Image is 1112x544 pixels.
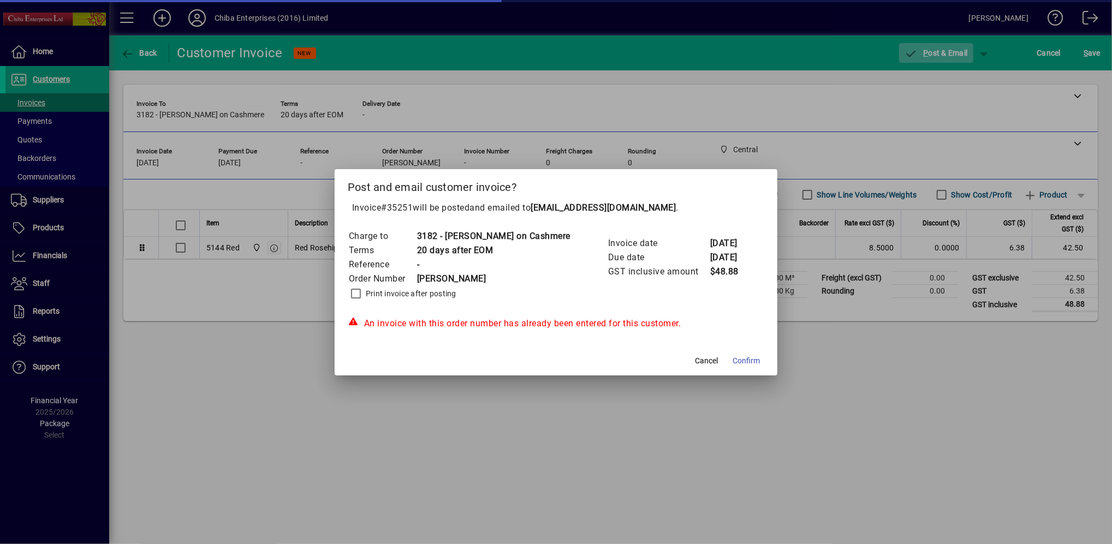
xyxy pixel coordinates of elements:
[348,258,417,272] td: Reference
[417,229,570,243] td: 3182 - [PERSON_NAME] on Cashmere
[335,169,777,201] h2: Post and email customer invoice?
[348,229,417,243] td: Charge to
[417,272,570,286] td: [PERSON_NAME]
[417,243,570,258] td: 20 days after EOM
[733,355,760,367] span: Confirm
[531,202,676,213] b: [EMAIL_ADDRESS][DOMAIN_NAME]
[348,243,417,258] td: Terms
[710,265,753,279] td: $48.88
[382,202,413,213] span: #35251
[710,236,753,250] td: [DATE]
[695,355,718,367] span: Cancel
[728,351,764,371] button: Confirm
[689,351,724,371] button: Cancel
[608,265,710,279] td: GST inclusive amount
[608,250,710,265] td: Due date
[348,272,417,286] td: Order Number
[348,317,764,330] div: An invoice with this order number has already been entered for this customer.
[348,201,764,214] p: Invoice will be posted .
[364,288,456,299] label: Print invoice after posting
[710,250,753,265] td: [DATE]
[417,258,570,272] td: -
[608,236,710,250] td: Invoice date
[470,202,676,213] span: and emailed to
